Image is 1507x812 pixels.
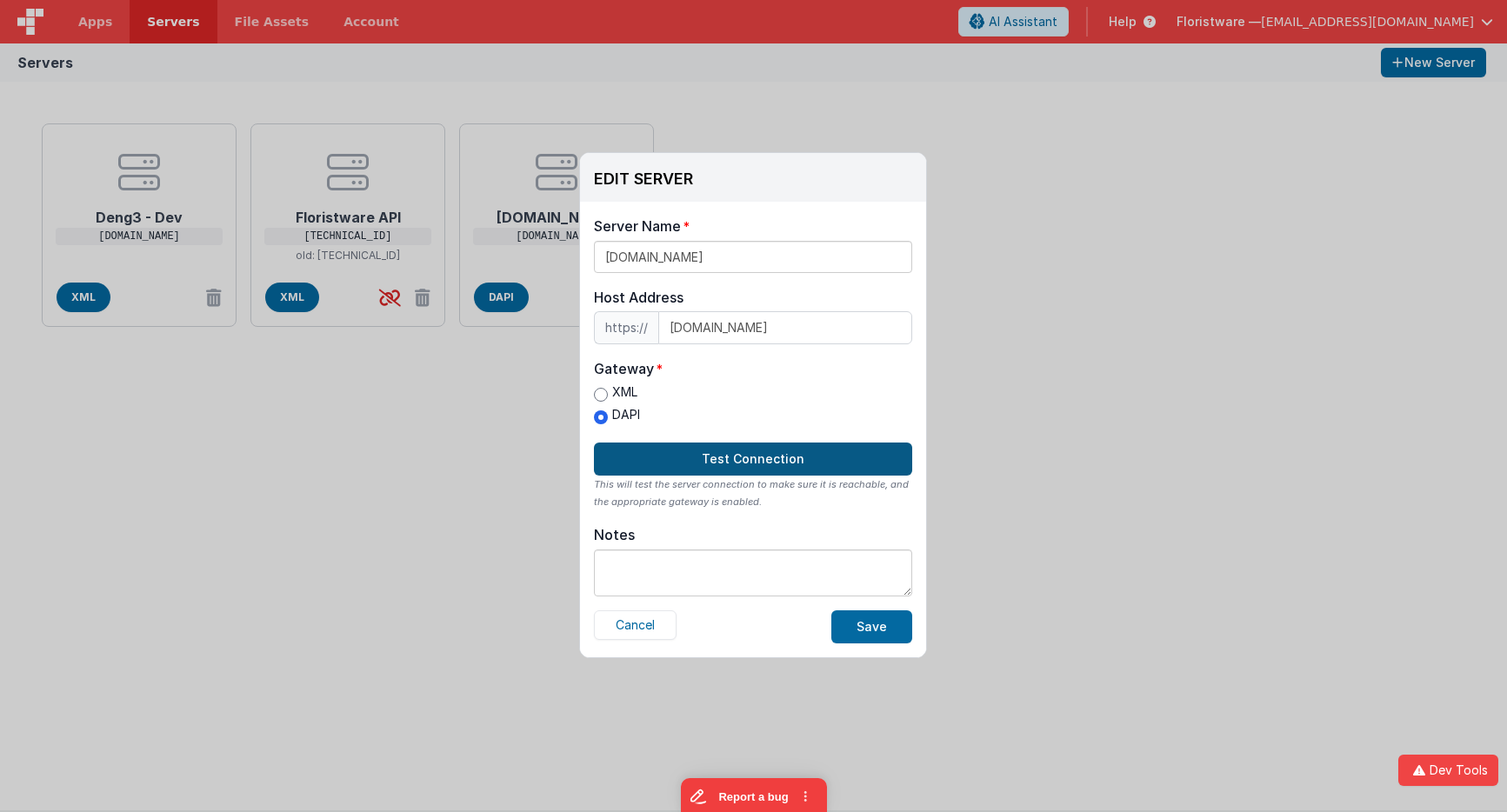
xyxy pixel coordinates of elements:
button: Save [831,610,912,643]
label: DAPI [594,406,640,424]
h3: EDIT SERVER [594,170,693,188]
div: Host Address [594,287,912,308]
button: Cancel [594,610,677,640]
input: My Server [594,241,912,273]
div: Server Name [594,216,681,236]
div: This will test the server connection to make sure it is reachable, and the appropriate gateway is... [594,476,912,510]
div: Notes [594,526,635,543]
input: DAPI [594,410,608,424]
input: IP or domain name [658,311,912,344]
button: Dev Tools [1398,755,1498,786]
button: Test Connection [594,443,912,476]
span: https:// [594,311,658,344]
div: Gateway [594,358,654,379]
label: XML [594,383,640,402]
input: XML [594,388,608,402]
